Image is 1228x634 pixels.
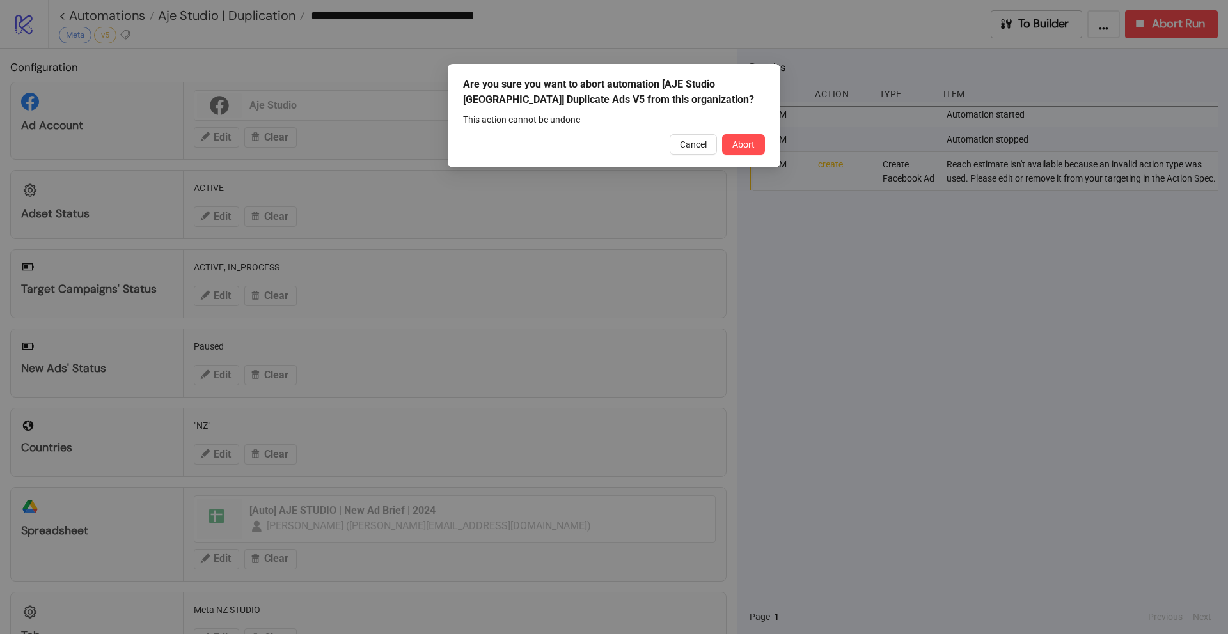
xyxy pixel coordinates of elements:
div: This action cannot be undone [463,112,765,127]
button: Cancel [670,134,717,155]
span: Abort [732,139,755,150]
span: Cancel [680,139,707,150]
div: Are you sure you want to abort automation [AJE Studio [GEOGRAPHIC_DATA]] Duplicate Ads V5 from th... [463,77,765,107]
button: Abort [722,134,765,155]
